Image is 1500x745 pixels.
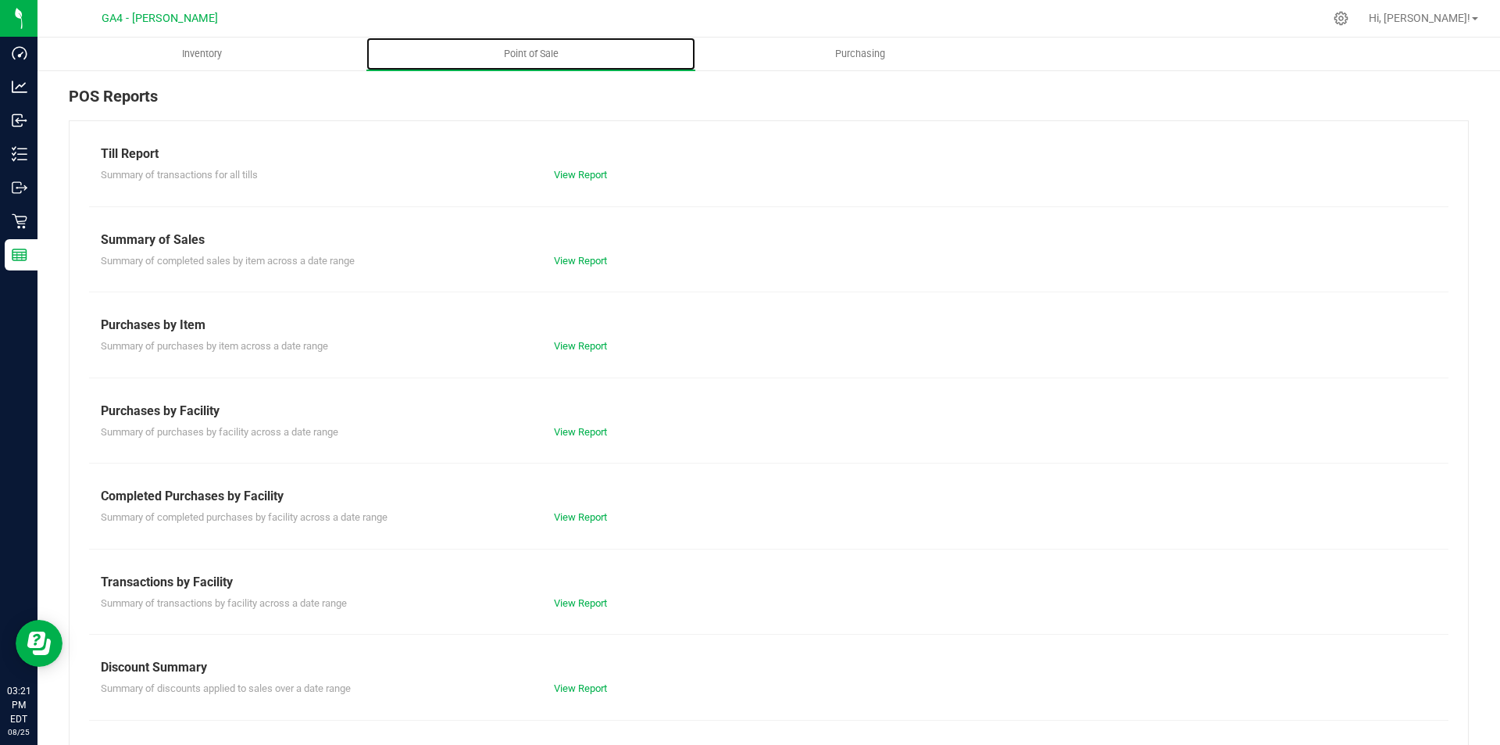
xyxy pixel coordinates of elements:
[12,180,27,195] inline-svg: Outbound
[69,84,1469,120] div: POS Reports
[12,113,27,128] inline-svg: Inbound
[102,12,218,25] span: GA4 - [PERSON_NAME]
[161,47,243,61] span: Inventory
[12,79,27,95] inline-svg: Analytics
[101,231,1437,249] div: Summary of Sales
[101,145,1437,163] div: Till Report
[1369,12,1470,24] span: Hi, [PERSON_NAME]!
[101,402,1437,421] div: Purchases by Facility
[554,682,607,694] a: View Report
[7,726,30,738] p: 08/25
[554,511,607,523] a: View Report
[101,340,328,352] span: Summary of purchases by item across a date range
[483,47,580,61] span: Point of Sale
[554,597,607,609] a: View Report
[554,340,607,352] a: View Report
[12,247,27,263] inline-svg: Reports
[101,658,1437,677] div: Discount Summary
[554,255,607,267] a: View Report
[101,255,355,267] span: Summary of completed sales by item across a date range
[12,213,27,229] inline-svg: Retail
[7,684,30,726] p: 03:21 PM EDT
[12,146,27,162] inline-svg: Inventory
[814,47,906,61] span: Purchasing
[101,511,387,523] span: Summary of completed purchases by facility across a date range
[37,38,366,70] a: Inventory
[554,169,607,181] a: View Report
[101,316,1437,335] div: Purchases by Item
[101,682,351,694] span: Summary of discounts applied to sales over a date range
[101,573,1437,592] div: Transactions by Facility
[366,38,695,70] a: Point of Sale
[12,45,27,61] inline-svg: Dashboard
[101,426,338,438] span: Summary of purchases by facility across a date range
[101,487,1437,506] div: Completed Purchases by Facility
[101,169,258,181] span: Summary of transactions for all tills
[1331,11,1351,26] div: Manage settings
[554,426,607,438] a: View Report
[695,38,1024,70] a: Purchasing
[16,620,62,667] iframe: Resource center
[101,597,347,609] span: Summary of transactions by facility across a date range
